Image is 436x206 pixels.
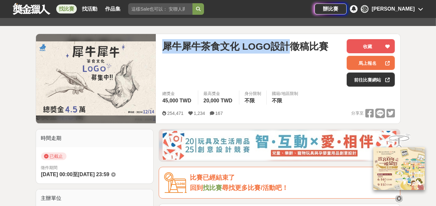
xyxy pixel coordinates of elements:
[347,56,395,70] a: 馬上報名
[372,5,415,13] div: [PERSON_NAME]
[56,4,77,13] a: 找比賽
[203,90,234,97] span: 最高獎金
[102,4,123,13] a: 作品集
[215,111,223,116] span: 167
[190,184,203,191] span: 回到
[315,4,347,14] a: 辦比賽
[73,172,78,177] span: 至
[203,98,232,103] span: 20,000 TWD
[347,39,395,53] button: 收藏
[41,165,58,170] span: 徵件期間
[162,98,191,103] span: 45,000 TWD
[128,3,192,15] input: 這樣Sale也可以： 安聯人壽創意銷售法募集
[272,90,298,97] div: 國籍/地區限制
[272,98,282,103] span: 不限
[373,147,425,190] img: 968ab78a-c8e5-4181-8f9d-94c24feca916.png
[361,5,369,13] div: 游
[79,4,100,13] a: 找活動
[245,90,261,97] div: 身分限制
[190,172,395,183] div: 比賽已經結束了
[36,41,156,116] img: Cover Image
[351,108,364,118] span: 分享至
[163,131,396,160] img: d4b53da7-80d9-4dd2-ac75-b85943ec9b32.jpg
[162,39,328,54] span: 犀牛犀牛茶食文化 LOGO設計徵稿比賽
[41,152,67,160] span: 已截止
[347,73,395,87] a: 前往比賽網站
[78,172,109,177] span: [DATE] 23:59
[36,129,154,147] div: 時間走期
[164,172,187,193] img: Icon
[245,98,255,103] span: 不限
[167,111,183,116] span: 254,471
[194,111,205,116] span: 1,234
[222,184,288,191] span: 尋找更多比賽/活動吧！
[203,184,222,191] a: 找比賽
[162,90,193,97] span: 總獎金
[41,172,73,177] span: [DATE] 00:00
